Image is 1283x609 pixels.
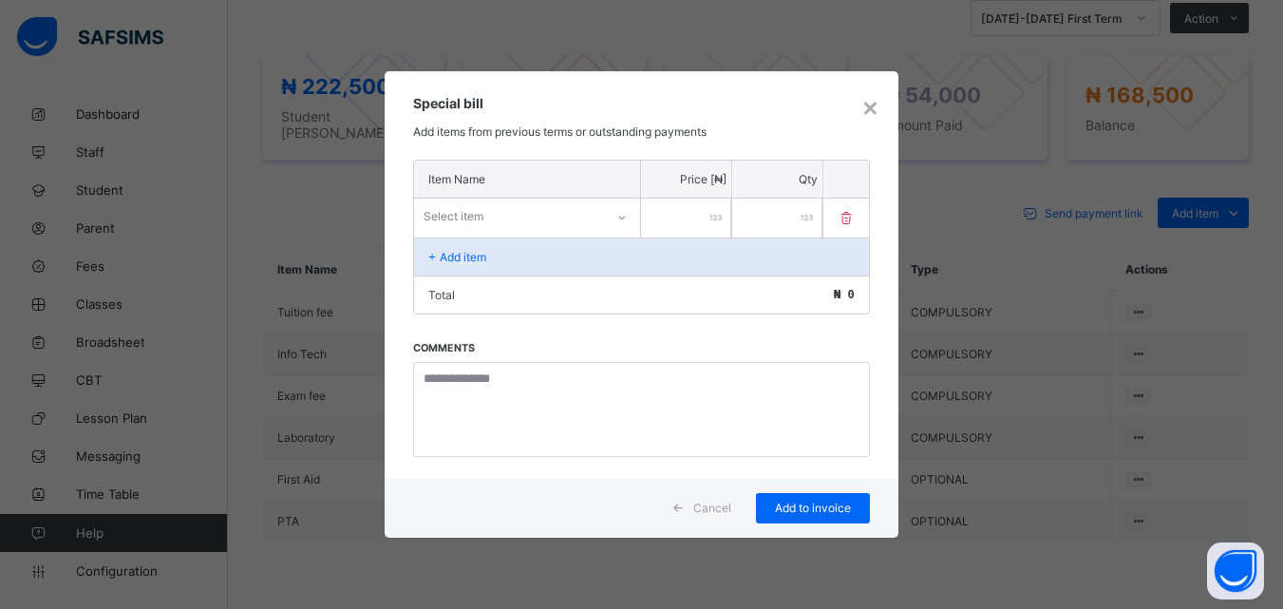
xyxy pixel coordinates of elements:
[834,288,855,301] span: ₦ 0
[413,124,869,139] p: Add items from previous terms or outstanding payments
[861,90,879,123] div: ×
[693,501,731,515] span: Cancel
[424,199,483,235] div: Select item
[413,95,869,111] h3: Special bill
[770,501,856,515] span: Add to invoice
[428,172,626,186] p: Item Name
[646,172,726,186] p: Price [₦]
[1207,542,1264,599] button: Open asap
[440,250,486,264] p: Add item
[428,288,455,302] p: Total
[737,172,818,186] p: Qty
[413,342,475,354] label: Comments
